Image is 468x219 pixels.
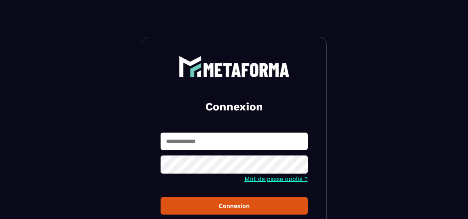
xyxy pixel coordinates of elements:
a: logo [161,56,308,77]
a: Mot de passe oublié ? [245,175,308,182]
h2: Connexion [169,99,299,114]
div: Connexion [166,202,302,209]
img: logo [179,56,290,77]
button: Connexion [161,197,308,215]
